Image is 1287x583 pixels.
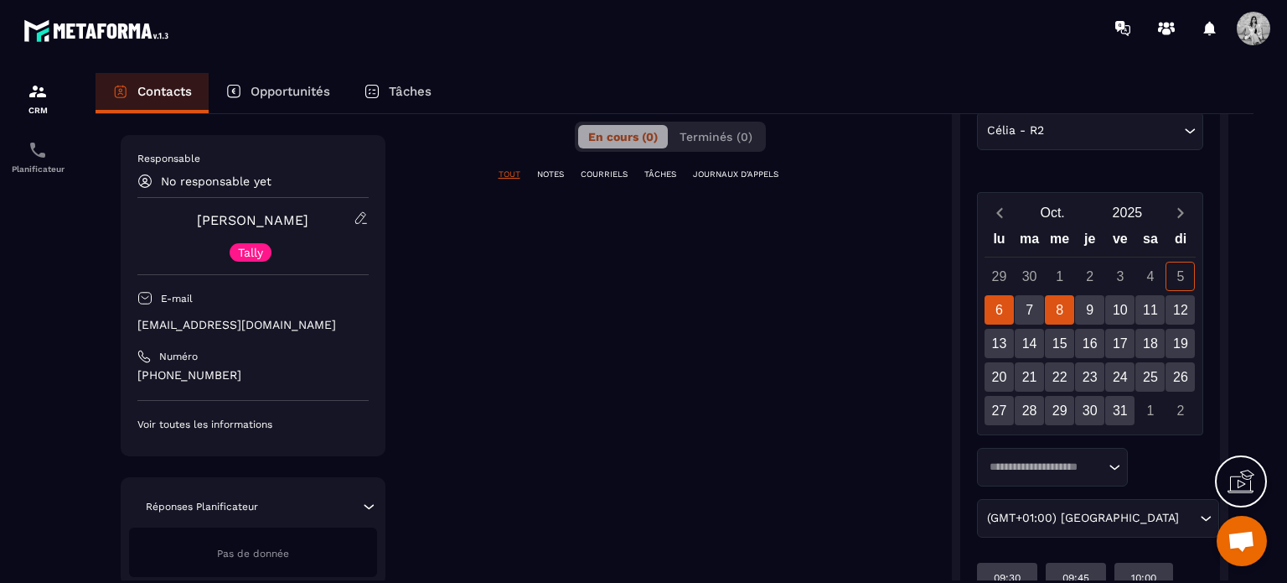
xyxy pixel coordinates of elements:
span: Terminés (0) [680,130,752,143]
div: 8 [1045,295,1074,325]
div: 28 [1015,396,1044,425]
img: logo [23,15,174,46]
p: [PHONE_NUMBER] [137,367,369,383]
div: Search for option [977,448,1128,487]
div: 4 [1135,262,1165,291]
p: Opportunités [251,84,330,99]
p: Tâches [389,84,432,99]
div: Search for option [977,499,1219,538]
div: 25 [1135,362,1165,392]
p: Voir toutes les informations [137,418,369,431]
div: 22 [1045,362,1074,392]
div: ve [1105,227,1135,257]
span: En cours (0) [588,130,658,143]
div: Calendar days [985,262,1197,425]
div: 23 [1075,362,1104,392]
img: formation [28,81,48,102]
a: formationformationCRM [4,69,71,128]
button: Next month [1165,201,1196,224]
p: Tally [238,247,263,258]
div: 15 [1045,329,1074,358]
div: 29 [1045,396,1074,425]
div: 1 [1135,396,1165,425]
p: CRM [4,106,71,115]
button: Open months overlay [1016,198,1090,227]
p: COURRIELS [581,169,628,180]
div: 3 [1105,262,1135,291]
p: [EMAIL_ADDRESS][DOMAIN_NAME] [137,317,369,333]
a: [PERSON_NAME] [197,212,308,228]
div: me [1045,227,1075,257]
span: (GMT+01:00) [GEOGRAPHIC_DATA] [984,509,1183,528]
span: Pas de donnée [217,548,289,560]
div: 19 [1166,329,1195,358]
span: Célia - R2 [984,122,1048,140]
div: di [1166,227,1196,257]
p: No responsable yet [161,174,271,188]
div: 2 [1166,396,1195,425]
div: 13 [985,329,1014,358]
a: Contacts [96,73,209,113]
p: Réponses Planificateur [146,500,258,513]
a: schedulerschedulerPlanificateur [4,128,71,186]
div: 20 [985,362,1014,392]
div: 14 [1015,329,1044,358]
a: Tâches [347,73,448,113]
div: lu [984,227,1014,257]
button: Previous month [985,201,1016,224]
a: Opportunités [209,73,347,113]
p: Planificateur [4,164,71,174]
button: En cours (0) [578,125,668,148]
div: 24 [1105,362,1135,392]
div: je [1075,227,1105,257]
div: 17 [1105,329,1135,358]
div: 18 [1135,329,1165,358]
div: 2 [1075,262,1104,291]
div: 27 [985,396,1014,425]
div: 21 [1015,362,1044,392]
div: ma [1015,227,1045,257]
div: 29 [985,262,1014,291]
input: Search for option [984,459,1104,476]
div: sa [1135,227,1166,257]
p: NOTES [537,169,564,180]
p: JOURNAUX D'APPELS [693,169,778,180]
div: 16 [1075,329,1104,358]
div: 30 [1075,396,1104,425]
input: Search for option [1183,509,1196,528]
div: 11 [1135,295,1165,325]
img: scheduler [28,140,48,160]
div: 12 [1166,295,1195,325]
p: E-mail [161,292,193,305]
div: 10 [1105,295,1135,325]
div: 9 [1075,295,1104,325]
p: TOUT [499,169,520,180]
input: Search for option [1048,122,1181,140]
div: 30 [1015,262,1044,291]
p: Responsable [137,152,369,165]
div: Ouvrir le chat [1217,516,1267,566]
div: Calendar wrapper [985,227,1197,425]
div: Search for option [977,112,1204,150]
p: TÂCHES [644,169,676,180]
div: 6 [985,295,1014,325]
div: 1 [1045,262,1074,291]
p: Numéro [159,350,198,363]
div: 7 [1015,295,1044,325]
button: Terminés (0) [669,125,762,148]
p: Contacts [137,84,192,99]
button: Open years overlay [1090,198,1165,227]
div: 5 [1166,262,1195,291]
div: 26 [1166,362,1195,392]
div: 31 [1105,396,1135,425]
